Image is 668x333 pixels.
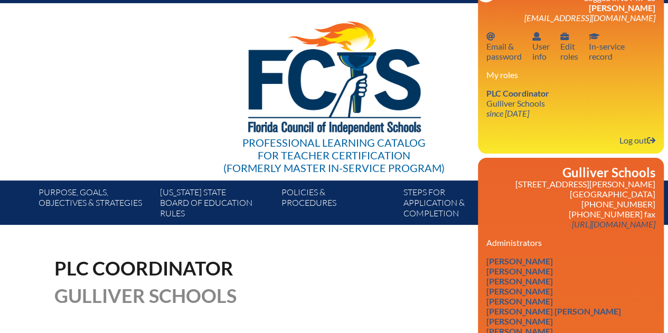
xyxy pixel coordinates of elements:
h2: Gulliver Schools [486,166,655,179]
span: PLC Coordinator [486,88,549,98]
p: [STREET_ADDRESS][PERSON_NAME] [GEOGRAPHIC_DATA] [PHONE_NUMBER] [PHONE_NUMBER] fax [486,179,655,229]
div: Professional Learning Catalog (formerly Master In-service Program) [223,136,445,174]
svg: User info [532,32,541,41]
svg: Email password [486,32,495,41]
span: [EMAIL_ADDRESS][DOMAIN_NAME] [524,13,655,23]
a: Steps forapplication & completion [399,185,521,225]
span: PLC Coordinator [54,256,233,280]
a: User infoUserinfo [528,29,554,63]
h3: Administrators [486,237,655,248]
a: [URL][DOMAIN_NAME] [568,217,660,231]
svg: Log out [647,136,655,145]
span: [PERSON_NAME] [589,3,655,13]
h3: My roles [486,70,655,80]
a: User infoEditroles [556,29,582,63]
a: [PERSON_NAME] [482,294,557,308]
a: [PERSON_NAME] [482,264,557,278]
a: Professional Learning Catalog for Teacher Certification(formerly Master In-service Program) [219,1,449,176]
i: since [DATE] [486,108,529,118]
a: Log outLog out [615,133,660,147]
a: Policies &Procedures [277,185,399,225]
img: FCISlogo221.eps [225,3,443,147]
a: Email passwordEmail &password [482,29,526,63]
a: [PERSON_NAME] [482,314,557,328]
svg: User info [560,32,569,41]
span: for Teacher Certification [258,149,410,161]
span: Gulliver Schools [54,284,237,307]
a: [PERSON_NAME] [482,254,557,268]
a: PLC Coordinator Gulliver Schools since [DATE] [482,86,553,120]
a: [PERSON_NAME] [482,284,557,298]
a: Purpose, goals,objectives & strategies [34,185,155,225]
a: [PERSON_NAME] [PERSON_NAME] [482,304,625,318]
svg: In-service record [589,32,599,41]
a: [US_STATE] StateBoard of Education rules [156,185,277,225]
a: [PERSON_NAME] [482,274,557,288]
a: In-service recordIn-servicerecord [585,29,629,63]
